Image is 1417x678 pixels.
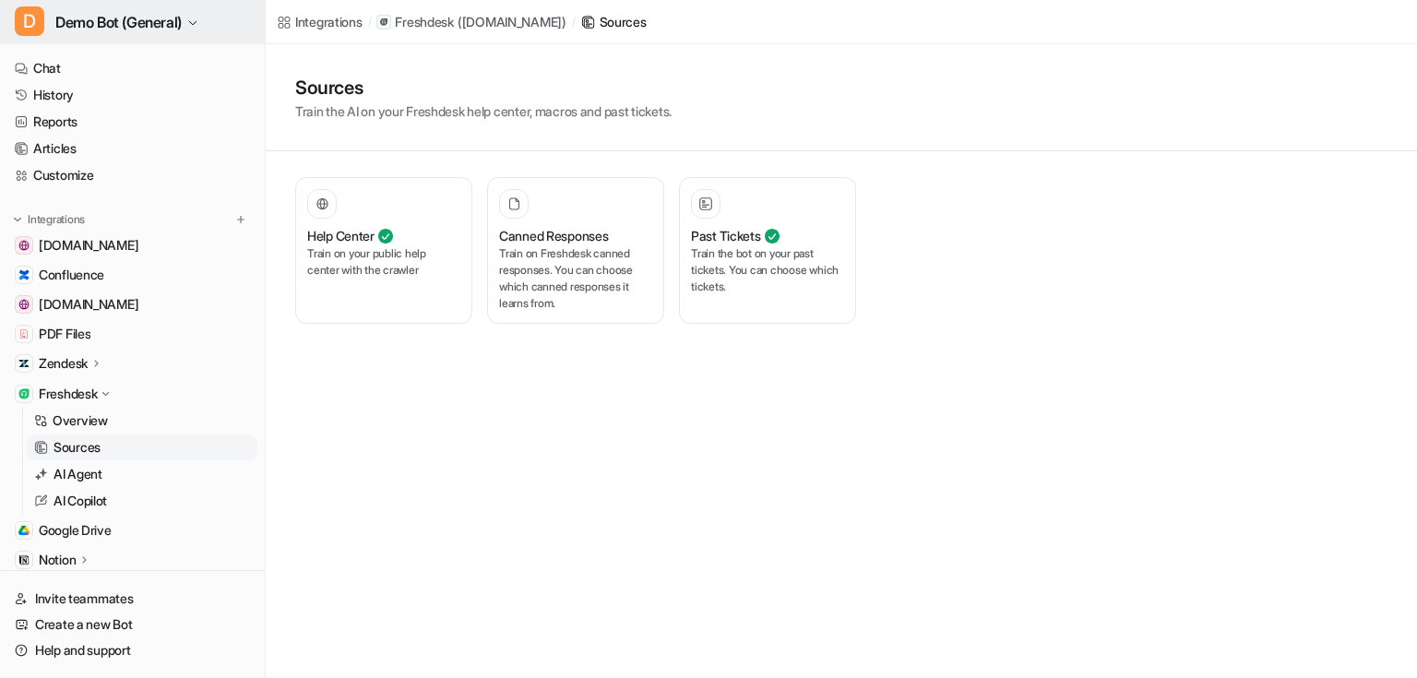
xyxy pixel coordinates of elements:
button: Help CenterTrain on your public help center with the crawler [295,177,472,324]
span: [DOMAIN_NAME] [39,236,138,255]
a: www.atlassian.com[DOMAIN_NAME] [7,232,257,258]
a: AI Copilot [27,488,257,514]
h3: Past Tickets [691,226,761,245]
p: ( [DOMAIN_NAME] ) [458,13,566,31]
a: AI Agent [27,461,257,487]
p: Train on Freshdesk canned responses. You can choose which canned responses it learns from. [499,245,652,312]
img: Confluence [18,269,30,280]
img: Notion [18,554,30,565]
a: www.airbnb.com[DOMAIN_NAME] [7,291,257,317]
img: www.airbnb.com [18,299,30,310]
p: Integrations [28,212,85,227]
button: Canned ResponsesTrain on Freshdesk canned responses. You can choose which canned responses it lea... [487,177,664,324]
p: Zendesk [39,354,88,373]
a: Sources [581,12,647,31]
p: Sources [54,438,101,457]
h3: Help Center [307,226,375,245]
div: Integrations [295,12,363,31]
span: Confluence [39,266,104,284]
h3: Canned Responses [499,226,609,245]
a: Overview [27,408,257,434]
span: PDF Files [39,325,90,343]
a: ConfluenceConfluence [7,262,257,288]
p: Freshdesk [39,385,97,403]
a: Sources [27,434,257,460]
p: AI Copilot [54,492,107,510]
a: Customize [7,162,257,188]
p: Notion [39,551,76,569]
img: expand menu [11,213,24,226]
p: AI Agent [54,465,102,483]
p: Overview [53,411,108,430]
a: Create a new Bot [7,612,257,637]
span: / [368,14,372,30]
img: menu_add.svg [234,213,247,226]
span: D [15,6,44,36]
img: PDF Files [18,328,30,339]
img: Zendesk [18,358,30,369]
a: Reports [7,109,257,135]
a: Invite teammates [7,586,257,612]
p: Freshdesk [395,13,453,31]
a: History [7,82,257,108]
span: Google Drive [39,521,112,540]
span: / [572,14,576,30]
a: Chat [7,55,257,81]
span: Demo Bot (General) [55,9,182,35]
h1: Sources [295,74,672,101]
p: Train the AI on your Freshdesk help center, macros and past tickets. [295,101,672,121]
button: Past TicketsTrain the bot on your past tickets. You can choose which tickets. [679,177,856,324]
img: Freshdesk [18,388,30,399]
img: Google Drive [18,525,30,536]
span: [DOMAIN_NAME] [39,295,138,314]
button: Integrations [7,210,90,229]
a: PDF FilesPDF Files [7,321,257,347]
a: Integrations [277,12,363,31]
div: Sources [600,12,647,31]
a: Freshdesk([DOMAIN_NAME]) [376,13,566,31]
p: Train on your public help center with the crawler [307,245,460,279]
p: Train the bot on your past tickets. You can choose which tickets. [691,245,844,295]
img: www.atlassian.com [18,240,30,251]
a: Articles [7,136,257,161]
a: Google DriveGoogle Drive [7,517,257,543]
a: Help and support [7,637,257,663]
